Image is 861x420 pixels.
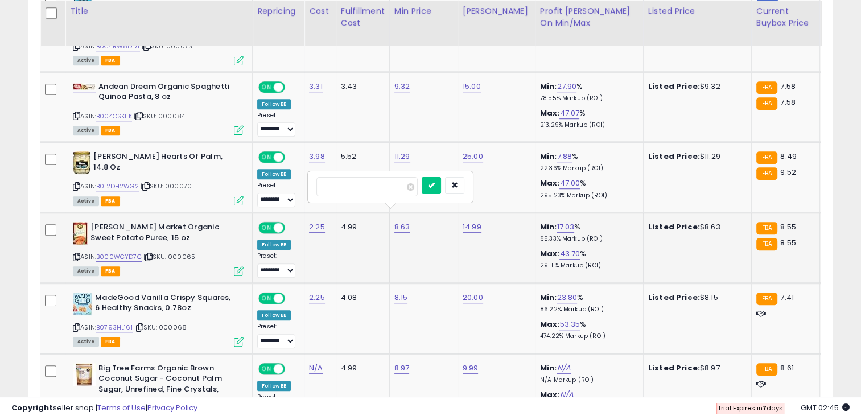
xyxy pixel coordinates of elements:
[394,81,410,92] a: 9.32
[394,363,410,374] a: 8.97
[780,151,797,162] span: 8.49
[540,376,635,384] p: N/A Markup (ROI)
[540,192,635,200] p: 295.23% Markup (ROI)
[73,293,92,315] img: 61KScibsACL._SL40_.jpg
[257,240,291,250] div: Follow BB
[141,182,192,191] span: | SKU: 000070
[73,81,244,134] div: ASIN:
[143,252,195,261] span: | SKU: 000065
[756,238,777,250] small: FBA
[341,363,381,373] div: 4.99
[756,167,777,180] small: FBA
[309,151,325,162] a: 3.98
[540,319,635,340] div: %
[142,42,192,51] span: | SKU: 000073
[648,221,700,232] b: Listed Price:
[648,81,743,92] div: $9.32
[341,293,381,303] div: 4.08
[259,153,274,162] span: ON
[540,332,635,340] p: 474.22% Markup (ROI)
[73,196,99,206] span: All listings currently available for purchase on Amazon
[73,126,99,135] span: All listings currently available for purchase on Amazon
[540,81,635,102] div: %
[283,82,302,92] span: OFF
[540,151,557,162] b: Min:
[718,403,783,413] span: Trial Expires in days
[309,363,323,374] a: N/A
[257,182,295,207] div: Preset:
[134,323,187,332] span: | SKU: 000068
[756,151,777,164] small: FBA
[309,221,325,233] a: 2.25
[780,237,796,248] span: 8.55
[96,42,140,51] a: B0C4RW8DDT
[73,151,90,174] img: 51b8OB5hW3L._SL40_.jpg
[101,337,120,347] span: FBA
[259,364,274,373] span: ON
[70,5,248,17] div: Title
[540,363,557,373] b: Min:
[309,292,325,303] a: 2.25
[73,293,244,345] div: ASIN:
[780,97,796,108] span: 7.58
[283,364,302,373] span: OFF
[463,363,479,374] a: 9.99
[309,81,323,92] a: 3.31
[73,222,88,245] img: 51jKuRcaFdL._SL40_.jpg
[540,178,635,199] div: %
[780,292,794,303] span: 7.41
[648,293,743,303] div: $8.15
[559,319,580,330] a: 53.35
[147,402,197,413] a: Privacy Policy
[96,252,142,262] a: B000WCYD7C
[780,167,796,178] span: 9.52
[257,99,291,109] div: Follow BB
[101,266,120,276] span: FBA
[98,81,237,105] b: Andean Dream Organic Spaghetti Quinoa Pasta, 8 oz
[557,151,572,162] a: 7.88
[394,221,410,233] a: 8.63
[648,363,743,373] div: $8.97
[259,223,274,233] span: ON
[540,164,635,172] p: 22.36% Markup (ROI)
[540,81,557,92] b: Min:
[540,319,560,330] b: Max:
[648,151,743,162] div: $11.29
[309,5,331,17] div: Cost
[73,151,244,204] div: ASIN:
[394,5,453,17] div: Min Price
[341,81,381,92] div: 3.43
[540,178,560,188] b: Max:
[780,81,796,92] span: 7.58
[463,292,483,303] a: 20.00
[283,223,302,233] span: OFF
[535,1,643,46] th: The percentage added to the cost of goods (COGS) that forms the calculator for Min & Max prices.
[559,178,580,189] a: 47.00
[73,337,99,347] span: All listings currently available for purchase on Amazon
[801,402,850,413] span: 2025-08-17 02:45 GMT
[259,293,274,303] span: ON
[648,222,743,232] div: $8.63
[557,221,574,233] a: 17.03
[763,403,767,413] b: 7
[134,112,185,121] span: | SKU: 000084
[559,108,579,119] a: 47.07
[540,292,557,303] b: Min:
[540,94,635,102] p: 78.55% Markup (ROI)
[756,5,815,29] div: Current Buybox Price
[756,81,777,94] small: FBA
[540,262,635,270] p: 291.11% Markup (ROI)
[463,221,481,233] a: 14.99
[101,196,120,206] span: FBA
[11,402,53,413] strong: Copyright
[780,221,796,232] span: 8.55
[463,5,530,17] div: [PERSON_NAME]
[540,293,635,314] div: %
[257,252,295,278] div: Preset:
[283,293,302,303] span: OFF
[648,5,747,17] div: Listed Price
[257,323,295,348] div: Preset:
[96,182,139,191] a: B012DH2WG2
[540,121,635,129] p: 213.29% Markup (ROI)
[540,249,635,270] div: %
